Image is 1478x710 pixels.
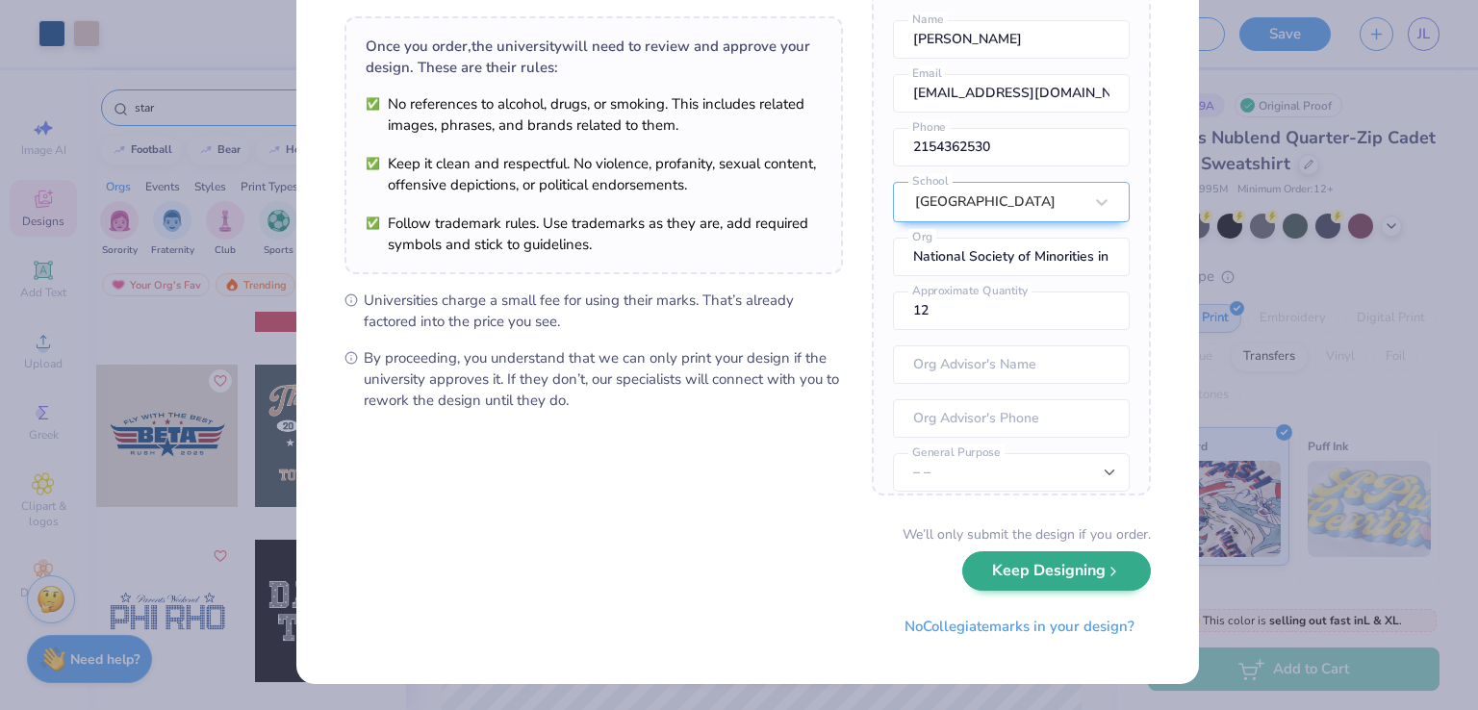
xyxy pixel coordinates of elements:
li: Follow trademark rules. Use trademarks as they are, add required symbols and stick to guidelines. [366,213,822,255]
input: Email [893,74,1130,113]
input: Org Advisor's Phone [893,399,1130,438]
button: NoCollegiatemarks in your design? [888,607,1151,647]
button: Keep Designing [962,551,1151,591]
input: Name [893,20,1130,59]
input: Org [893,238,1130,276]
input: Org Advisor's Name [893,345,1130,384]
span: By proceeding, you understand that we can only print your design if the university approves it. I... [364,347,843,411]
input: Phone [893,128,1130,166]
li: No references to alcohol, drugs, or smoking. This includes related images, phrases, and brands re... [366,93,822,136]
li: Keep it clean and respectful. No violence, profanity, sexual content, offensive depictions, or po... [366,153,822,195]
div: We’ll only submit the design if you order. [903,524,1151,545]
span: Universities charge a small fee for using their marks. That’s already factored into the price you... [364,290,843,332]
div: Once you order, the university will need to review and approve your design. These are their rules: [366,36,822,78]
input: Approximate Quantity [893,292,1130,330]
